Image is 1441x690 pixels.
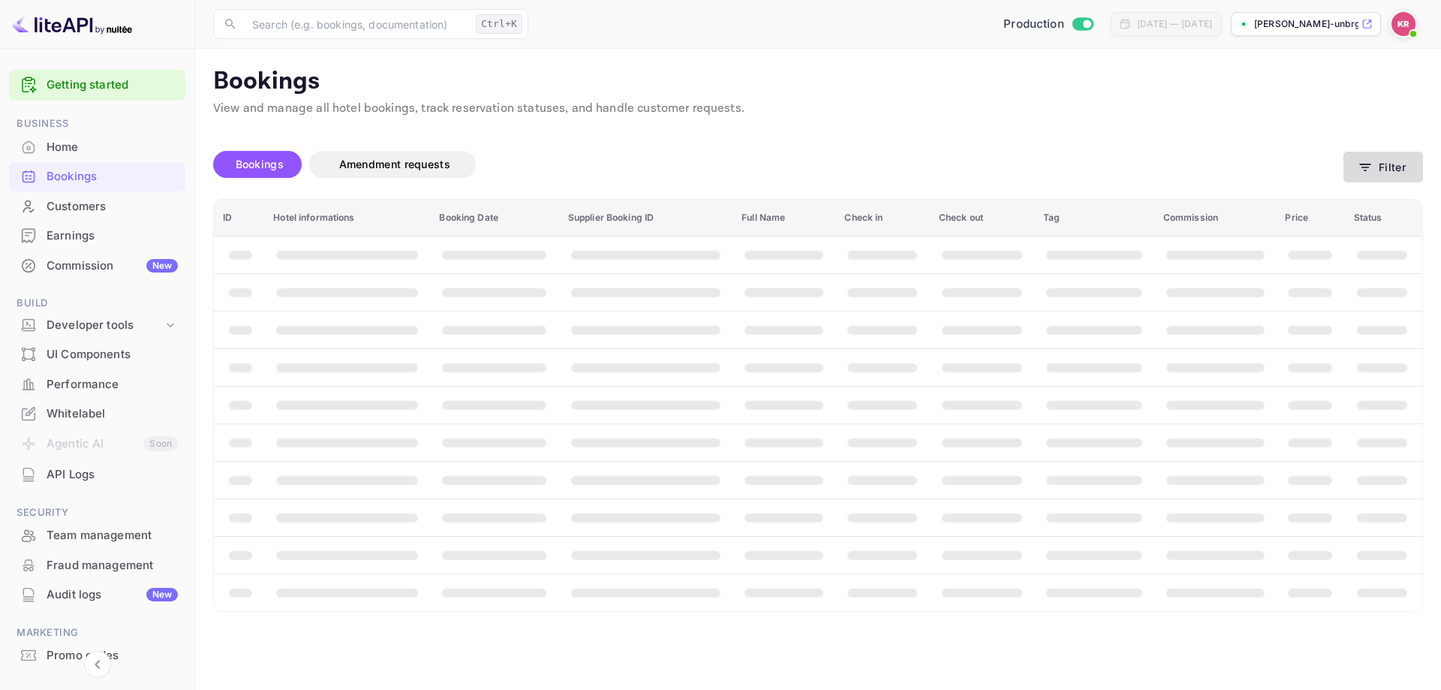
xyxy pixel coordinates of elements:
[1003,16,1064,33] span: Production
[213,151,1343,178] div: account-settings tabs
[47,139,178,156] div: Home
[9,340,185,368] a: UI Components
[47,346,178,363] div: UI Components
[146,588,178,601] div: New
[9,162,185,191] div: Bookings
[214,200,264,237] th: ID
[47,77,178,94] a: Getting started
[9,399,185,429] div: Whitelabel
[430,200,558,237] th: Booking Date
[236,158,284,170] span: Bookings
[214,200,1422,611] table: booking table
[47,647,178,664] div: Promo codes
[47,198,178,215] div: Customers
[835,200,929,237] th: Check in
[9,551,185,580] div: Fraud management
[1276,200,1344,237] th: Price
[9,312,185,339] div: Developer tools
[9,625,185,641] span: Marketing
[1254,17,1358,31] p: [PERSON_NAME]-unbrg.[PERSON_NAME]...
[476,14,522,34] div: Ctrl+K
[997,16,1099,33] div: Switch to Sandbox mode
[9,116,185,132] span: Business
[47,168,178,185] div: Bookings
[930,200,1034,237] th: Check out
[243,9,470,39] input: Search (e.g. bookings, documentation)
[264,200,430,237] th: Hotel informations
[213,67,1423,97] p: Bookings
[9,295,185,312] span: Build
[9,460,185,488] a: API Logs
[9,133,185,161] a: Home
[733,200,835,237] th: Full Name
[1391,12,1415,36] img: Kobus Roux
[9,370,185,398] a: Performance
[47,557,178,574] div: Fraud management
[1034,200,1154,237] th: Tag
[1343,152,1423,182] button: Filter
[9,580,185,608] a: Audit logsNew
[9,252,185,281] div: CommissionNew
[9,551,185,579] a: Fraud management
[9,399,185,427] a: Whitelabel
[213,100,1423,118] p: View and manage all hotel bookings, track reservation statuses, and handle customer requests.
[9,192,185,220] a: Customers
[9,192,185,221] div: Customers
[47,527,178,544] div: Team management
[9,221,185,251] div: Earnings
[47,258,178,275] div: Commission
[1345,200,1422,237] th: Status
[12,12,132,36] img: LiteAPI logo
[47,405,178,423] div: Whitelabel
[9,340,185,369] div: UI Components
[9,162,185,190] a: Bookings
[9,641,185,669] a: Promo codes
[1137,17,1212,31] div: [DATE] — [DATE]
[9,460,185,490] div: API Logs
[9,580,185,610] div: Audit logsNew
[9,221,185,249] a: Earnings
[1154,200,1277,237] th: Commission
[339,158,450,170] span: Amendment requests
[9,641,185,670] div: Promo codes
[559,200,733,237] th: Supplier Booking ID
[84,651,111,678] button: Collapse navigation
[47,586,178,604] div: Audit logs
[9,70,185,101] div: Getting started
[9,370,185,399] div: Performance
[9,521,185,550] div: Team management
[146,259,178,273] div: New
[47,227,178,245] div: Earnings
[9,133,185,162] div: Home
[9,505,185,521] span: Security
[47,317,163,334] div: Developer tools
[9,252,185,279] a: CommissionNew
[47,466,178,484] div: API Logs
[9,521,185,549] a: Team management
[47,376,178,393] div: Performance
